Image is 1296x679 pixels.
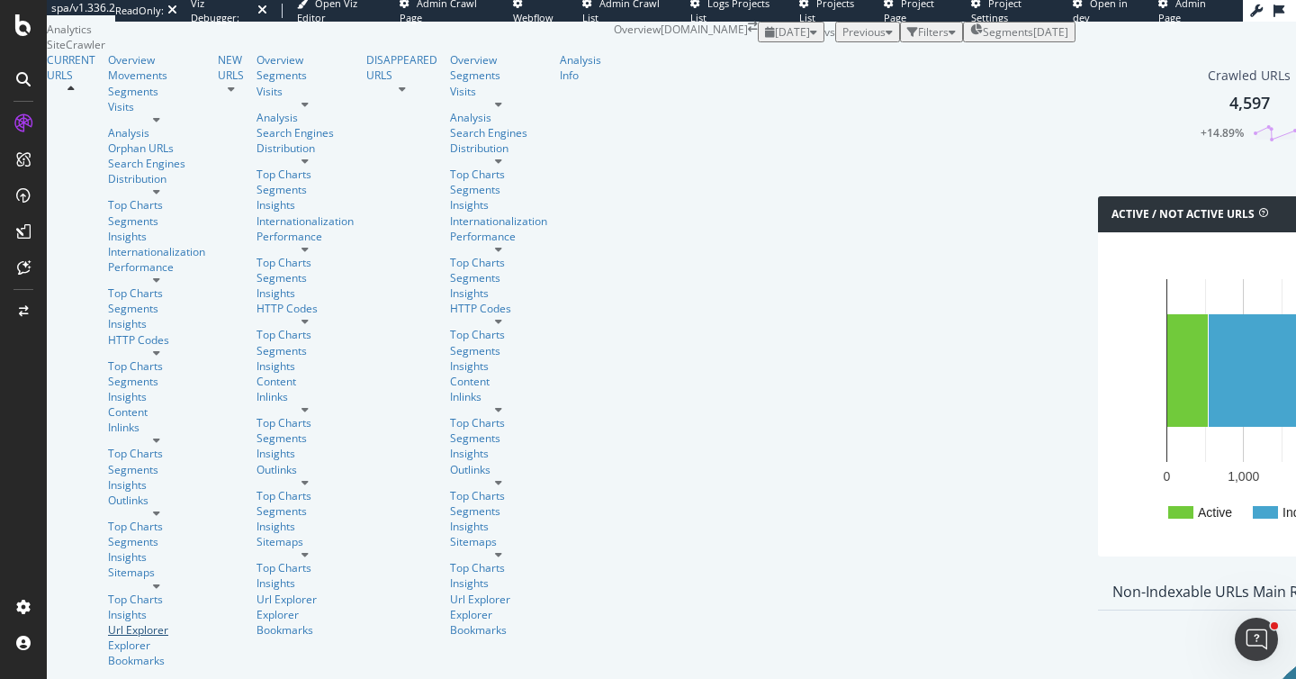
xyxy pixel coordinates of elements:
a: Orphan URLs [108,140,205,156]
a: Top Charts [108,519,205,534]
span: Webflow [513,11,553,24]
a: Top Charts [450,488,547,503]
a: Insights [108,316,205,331]
a: Insights [256,197,354,213]
a: Internationalization [108,244,205,259]
a: Insights [256,519,354,534]
a: Insights [108,549,205,565]
a: Url Explorer [256,592,354,607]
a: Segments [450,270,547,285]
div: Filters [918,24,949,40]
div: Top Charts [108,285,205,301]
a: Url Explorer [450,592,547,607]
a: Analysis Info [560,52,601,83]
a: Top Charts [108,197,205,213]
a: Insights [108,477,205,493]
span: Previous [842,24,886,40]
a: CURRENT URLS [47,52,95,83]
div: Distribution [450,140,547,156]
div: Movements [108,68,205,83]
button: Segments[DATE] [963,22,1075,42]
div: Outlinks [256,462,354,477]
a: Visits [108,99,205,114]
a: Analysis [108,125,205,140]
div: Segments [108,301,205,316]
a: Insights [450,358,547,374]
div: Top Charts [256,560,354,575]
a: Top Charts [108,446,205,461]
a: Explorer Bookmarks [256,607,354,638]
a: Visits [450,84,547,99]
a: HTTP Codes [256,301,354,316]
a: Internationalization [450,213,547,229]
a: Explorer Bookmarks [108,638,205,668]
a: Insights [256,358,354,374]
a: Segments [256,343,354,358]
a: Segments [108,374,205,389]
div: Top Charts [108,358,205,374]
a: Segments [450,503,547,519]
text: 0 [1164,469,1171,484]
a: Top Charts [108,592,205,607]
a: Analysis [450,110,547,125]
div: HTTP Codes [108,332,205,348]
div: Top Charts [450,415,547,430]
div: Insights [108,229,205,244]
a: Top Charts [256,167,354,182]
div: Content [108,404,205,420]
div: Performance [450,229,547,244]
div: Distribution [256,140,354,156]
div: Segments [108,213,205,229]
a: Segments [108,534,205,549]
a: Top Charts [256,488,354,503]
a: Top Charts [450,167,547,182]
div: Search Engines [450,125,527,140]
button: Filters [900,22,963,42]
a: Insights [450,446,547,461]
a: Insights [256,575,354,591]
div: arrow-right-arrow-left [748,22,758,32]
div: Top Charts [450,560,547,575]
a: Url Explorer [108,622,205,638]
span: vs [824,24,835,40]
h4: Active / Not Active URLs [1111,205,1255,223]
a: Performance [108,259,205,275]
div: Sitemaps [450,534,547,549]
a: Overview [108,52,205,68]
a: Performance [256,229,354,244]
a: NEW URLS [218,52,244,83]
a: Sitemaps [108,565,205,580]
div: Outlinks [450,462,547,477]
div: Top Charts [450,327,547,342]
div: ReadOnly: [115,4,164,18]
div: Segments [256,270,354,285]
a: Outlinks [108,493,205,508]
a: Segments [256,503,354,519]
div: Explorer Bookmarks [450,607,547,638]
a: Segments [256,430,354,446]
div: Segments [450,343,547,358]
div: Top Charts [256,255,354,270]
a: Sitemaps [256,534,354,549]
a: Insights [108,607,205,622]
